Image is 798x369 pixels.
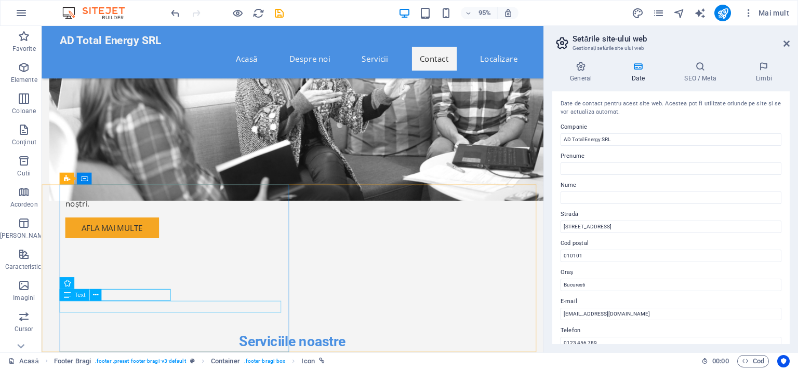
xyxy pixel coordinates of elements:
font: Telefon [561,327,580,334]
button: generator_de_text [694,7,706,19]
i: Scriitor cu inteligență artificială [694,7,706,19]
font: 95% [478,9,491,17]
i: Design (Ctrl+Alt+Y) [632,7,644,19]
font: 00:00 [712,357,728,365]
font: Cod [753,357,764,365]
img: Sigla editorului [60,7,138,19]
i: Publish [717,7,729,19]
font: Acasă [19,357,39,365]
button: proiecta [631,7,644,19]
a: Faceți clic pentru a anula selecția. Faceți dublu clic pentru a deschide Pagini [8,355,39,367]
font: Cod poștal [561,240,589,247]
font: Oraş [561,269,573,276]
font: Setările site-ului web [573,34,647,44]
font: Companie [561,124,587,130]
font: Acordeon [10,201,38,208]
font: Caracteristici [5,263,43,270]
font: Coloane [12,107,36,115]
button: 95% [461,7,498,19]
font: E-mail [561,298,577,305]
font: Nume [561,182,577,188]
i: This element is a customizable preset [190,358,195,364]
font: Gestionați setările site-ului web [573,45,644,51]
button: salva [273,7,285,19]
font: Limbi [756,75,772,82]
font: Favorite [12,45,36,52]
button: navigator [673,7,685,19]
font: Conţinut [12,139,36,146]
button: publica [714,5,731,21]
span: Click to select. Double-click to edit [211,355,240,367]
font: Imagini [13,294,35,302]
font: Prenume [561,153,584,159]
button: Cod [737,355,769,367]
nav: pesmet [54,355,325,367]
font: General [570,75,592,82]
font: Mai mult [759,9,789,17]
font: Cursor [15,325,34,333]
button: anula [169,7,181,19]
i: Salvare (Ctrl+S) [273,7,285,19]
span: Click to select. Double-click to edit [301,355,314,367]
font: Date de contact pentru acest site web. Acestea pot fi utilizate oriunde pe site și se vor actuali... [561,100,781,116]
span: . footer .preset-footer-bragi-v3-default [95,355,186,367]
button: reîncărcare [252,7,264,19]
span: Footer Bragi [54,355,91,367]
i: This element is linked [319,358,325,364]
span: . footer-bragi-box [244,355,286,367]
h6: Durata sesiunii [701,355,729,367]
button: pagini [652,7,664,19]
i: Navigator [673,7,685,19]
i: La redimensionare, nivelul de zoom se ajustează automat pentru a se potrivi dispozitivului ales. [503,8,513,18]
i: Reîncărcați pagina [252,7,264,19]
font: Date [632,75,645,82]
font: Text [74,292,85,298]
button: Faceți clic aici pentru a părăsi modul de previzualizare și a continua editarea [231,7,244,19]
i: Pagini (Ctrl+Alt+S) [653,7,664,19]
font: Elemente [11,76,37,84]
font: Cutii [17,170,31,177]
font: SEO / Meta [684,75,716,82]
font: Stradă [561,211,578,217]
button: Mai mult [739,5,793,21]
i: Undo: Delete elements (Ctrl+Z) [169,7,181,19]
button: Utilizator-centric [777,355,790,367]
